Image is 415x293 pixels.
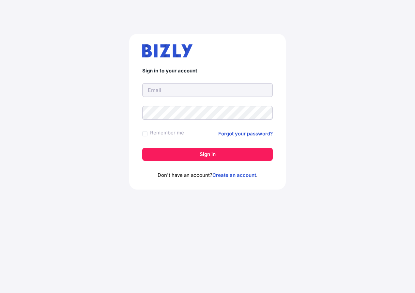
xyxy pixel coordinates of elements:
img: bizly_logo.svg [142,44,192,57]
input: Email [142,83,273,97]
a: Create an account [212,172,256,178]
label: Remember me [150,129,184,137]
a: Forgot your password? [218,130,273,138]
p: Don't have an account? . [142,171,273,179]
h4: Sign in to your account [142,68,273,74]
button: Sign in [142,148,273,161]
